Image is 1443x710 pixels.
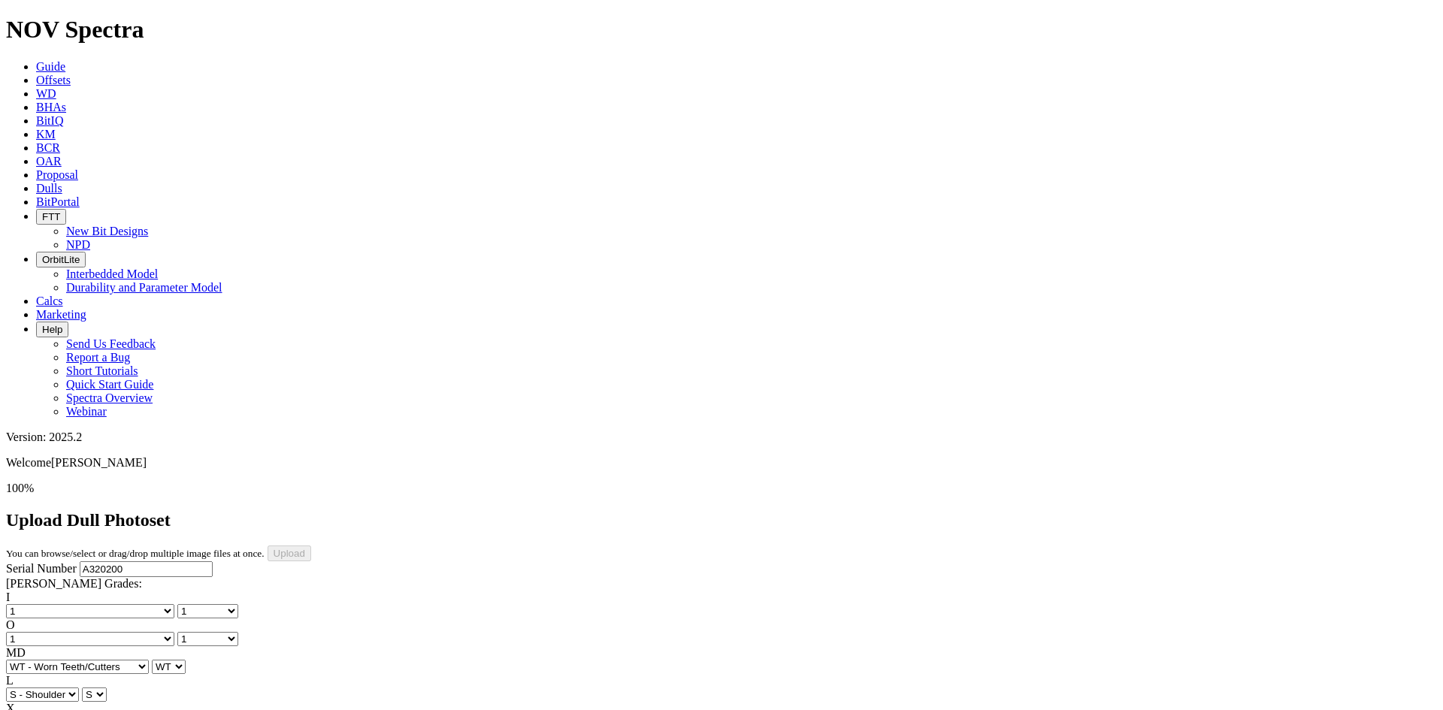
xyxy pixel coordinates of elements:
p: Welcome [6,456,1437,470]
a: Guide [36,60,65,73]
label: I [6,591,10,603]
a: New Bit Designs [66,225,148,237]
a: Offsets [36,74,71,86]
a: BHAs [36,101,66,113]
label: MD [6,646,26,659]
a: Interbedded Model [66,267,158,280]
span: OrbitLite [42,254,80,265]
h1: NOV Spectra [6,16,1437,44]
a: BitIQ [36,114,63,127]
a: BCR [36,141,60,154]
span: FTT [42,211,60,222]
a: NPD [66,238,90,251]
a: Calcs [36,295,63,307]
a: Report a Bug [66,351,130,364]
a: Dulls [36,182,62,195]
a: Spectra Overview [66,391,153,404]
a: Short Tutorials [66,364,138,377]
a: Quick Start Guide [66,378,153,391]
span: 100% [6,482,34,494]
a: Proposal [36,168,78,181]
a: OAR [36,155,62,168]
a: Marketing [36,308,86,321]
a: WD [36,87,56,100]
a: Durability and Parameter Model [66,281,222,294]
h2: Upload Dull Photoset [6,510,1437,530]
span: [PERSON_NAME] [51,456,147,469]
div: Version: 2025.2 [6,431,1437,444]
input: Upload [268,545,311,561]
a: Webinar [66,405,107,418]
button: FTT [36,209,66,225]
label: O [6,618,15,631]
a: KM [36,128,56,140]
button: Help [36,322,68,337]
button: OrbitLite [36,252,86,267]
small: You can browse/select or drag/drop multiple image files at once. [6,548,265,559]
span: Help [42,324,62,335]
label: L [6,674,14,687]
div: [PERSON_NAME] Grades: [6,577,1437,591]
a: BitPortal [36,195,80,208]
label: Serial Number [6,562,77,575]
a: Send Us Feedback [66,337,156,350]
